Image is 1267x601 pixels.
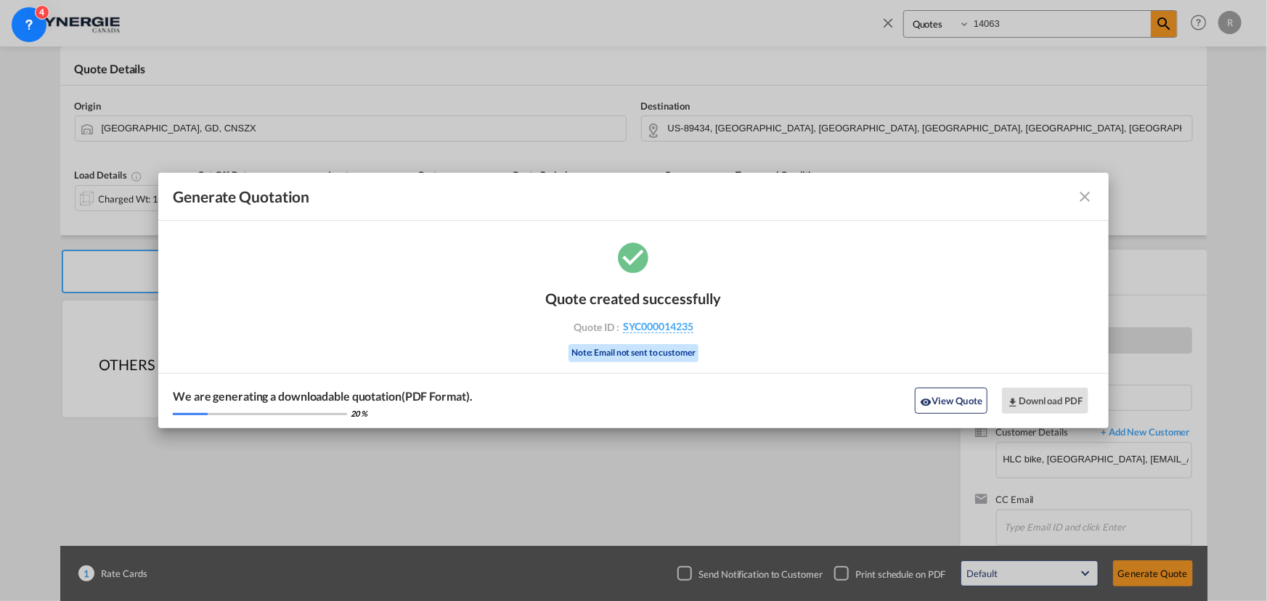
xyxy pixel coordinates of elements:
[173,187,309,206] span: Generate Quotation
[550,320,718,333] div: Quote ID :
[623,320,693,333] span: SYC000014235
[1077,188,1094,205] md-icon: icon-close fg-AAA8AD cursor m-0
[158,173,1109,428] md-dialog: Generate Quotation Quote ...
[920,396,932,408] md-icon: icon-eye
[546,290,722,307] div: Quote created successfully
[1007,396,1019,408] md-icon: icon-download
[173,388,473,404] div: We are generating a downloadable quotation(PDF Format).
[351,408,367,419] div: 20 %
[616,239,652,275] md-icon: icon-checkbox-marked-circle
[915,388,987,414] button: icon-eyeView Quote
[1002,388,1088,414] button: Download PDF
[569,344,698,362] div: Note: Email not sent to customer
